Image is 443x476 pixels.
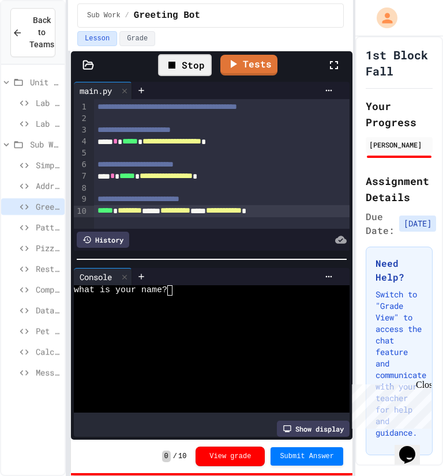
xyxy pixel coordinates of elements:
[36,118,60,130] span: Lab 2B
[30,138,60,150] span: Sub Work
[366,210,395,237] span: Due Date:
[162,451,171,462] span: 0
[74,124,88,136] div: 3
[36,242,60,254] span: Pizza Order Calculator
[366,47,433,79] h1: 1st Block Fall
[74,183,88,194] div: 8
[395,430,431,464] iframe: chat widget
[36,284,60,296] span: Complete the Greeting
[399,216,436,232] span: [DATE]
[74,85,118,97] div: main.py
[87,11,121,20] span: Sub Work
[280,452,334,461] span: Submit Answer
[36,201,60,213] span: Greeting Bot
[376,289,423,439] p: Switch to "Grade View" to access the chat feature and communicate with your teacher for help and ...
[77,232,129,248] div: History
[196,447,265,466] button: View grade
[36,304,60,316] span: Data Mix-Up Fix
[36,159,60,171] span: Simple Calculator
[74,136,88,148] div: 4
[365,5,400,31] div: My Account
[271,447,343,466] button: Submit Answer
[5,5,80,73] div: Chat with us now!Close
[369,139,429,150] div: [PERSON_NAME]
[74,82,132,99] div: main.py
[347,380,431,429] iframe: chat widget
[173,452,177,461] span: /
[74,194,88,205] div: 9
[36,180,60,192] span: Address Collector Fix
[74,159,88,171] div: 6
[30,76,60,88] span: Unit 2 - Basics of Python
[134,9,200,22] span: Greeting Bot
[74,101,88,113] div: 1
[74,206,88,217] div: 10
[125,11,129,20] span: /
[74,271,118,283] div: Console
[74,148,88,159] div: 5
[10,8,55,57] button: Back to Teams
[119,31,155,46] button: Grade
[178,452,186,461] span: 10
[220,55,277,75] a: Tests
[36,263,60,275] span: Restaurant Reservation System
[36,325,60,337] span: Pet Name Keeper
[36,97,60,109] span: Lab 2A
[36,221,60,233] span: Pattern Display Challenge
[36,367,60,379] span: Message Fix
[36,346,60,358] span: Calculator Fix
[77,31,117,46] button: Lesson
[376,256,423,284] h3: Need Help?
[366,98,433,130] h2: Your Progress
[29,14,54,51] span: Back to Teams
[74,268,132,285] div: Console
[74,113,88,124] div: 2
[74,285,167,296] span: what is your name?
[366,173,433,205] h2: Assignment Details
[158,54,212,76] div: Stop
[277,421,350,437] div: Show display
[74,171,88,182] div: 7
